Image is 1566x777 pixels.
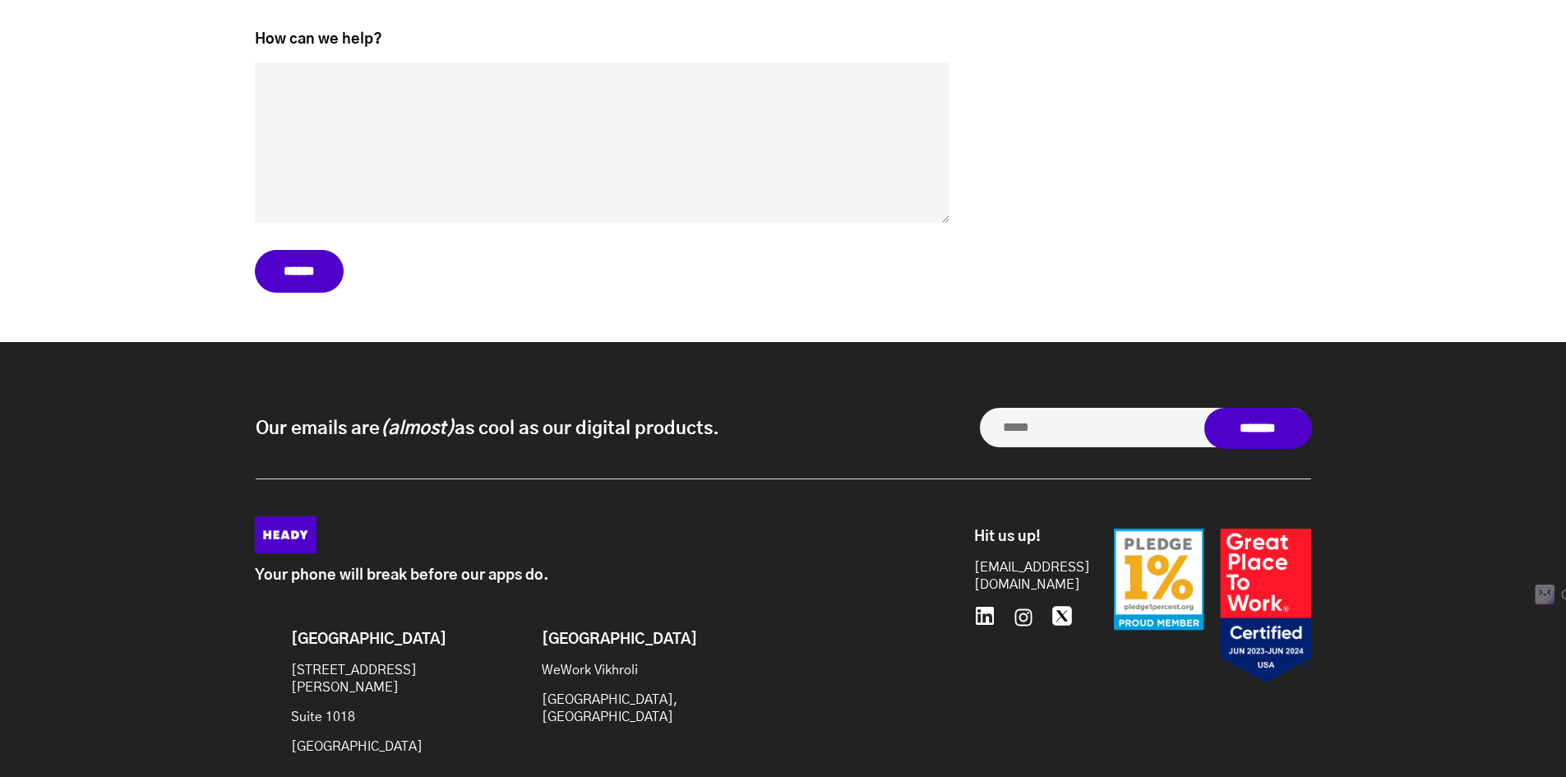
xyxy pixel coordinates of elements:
h6: [GEOGRAPHIC_DATA] [542,631,675,650]
p: [STREET_ADDRESS][PERSON_NAME] [291,662,424,696]
img: Heady_Logo_Web-01 (1) [255,516,316,553]
i: (almost) [380,419,455,437]
p: [GEOGRAPHIC_DATA], [GEOGRAPHIC_DATA] [542,691,675,726]
h6: Hit us up! [974,529,1073,547]
h6: [GEOGRAPHIC_DATA] [291,631,424,650]
p: Our emails are as cool as our digital products. [256,416,719,441]
p: WeWork Vikhroli [542,662,675,679]
a: [EMAIL_ADDRESS][DOMAIN_NAME] [974,559,1073,594]
p: Suite 1018 [291,709,424,726]
p: Your phone will break before our apps do. [255,567,900,585]
p: [GEOGRAPHIC_DATA] [291,738,424,756]
img: Badges-24 [1114,529,1311,682]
